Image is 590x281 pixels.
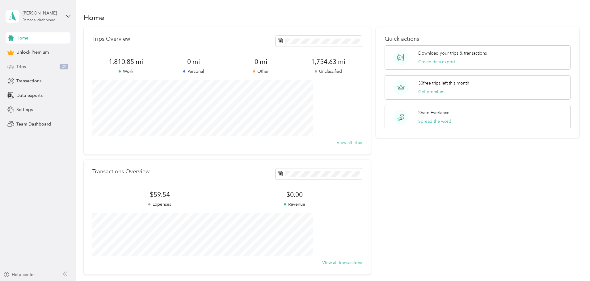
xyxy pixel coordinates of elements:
[294,68,362,75] p: Unclassified
[60,64,68,69] span: 20
[160,68,227,75] p: Personal
[418,89,445,95] button: Get premium
[294,57,362,66] span: 1,754.63 mi
[23,19,56,22] div: Personal dashboard
[92,68,160,75] p: Work
[322,259,362,266] button: View all transactions
[385,36,571,42] p: Quick actions
[92,57,160,66] span: 1,810.85 mi
[92,190,227,199] span: $59.54
[16,64,26,70] span: Trips
[555,246,590,281] iframe: Everlance-gr Chat Button Frame
[160,57,227,66] span: 0 mi
[227,190,362,199] span: $0.00
[227,68,294,75] p: Other
[16,78,41,84] span: Transactions
[92,168,150,175] p: Transactions Overview
[16,106,33,113] span: Settings
[16,121,51,127] span: Team Dashboard
[23,10,61,16] div: [PERSON_NAME]
[84,14,104,21] h1: Home
[418,59,455,65] button: Create data export
[418,110,449,116] p: Share Everlance
[16,35,28,41] span: Home
[418,50,487,56] p: Download your trips & transactions
[16,92,43,99] span: Data exports
[16,49,49,56] span: Unlock Premium
[227,201,362,208] p: Revenue
[337,139,362,146] button: View all trips
[92,201,227,208] p: Expenses
[227,57,294,66] span: 0 mi
[418,118,451,125] button: Spread the word
[418,80,469,86] p: 30 free trips left this month
[3,271,35,278] button: Help center
[92,36,130,42] p: Trips Overview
